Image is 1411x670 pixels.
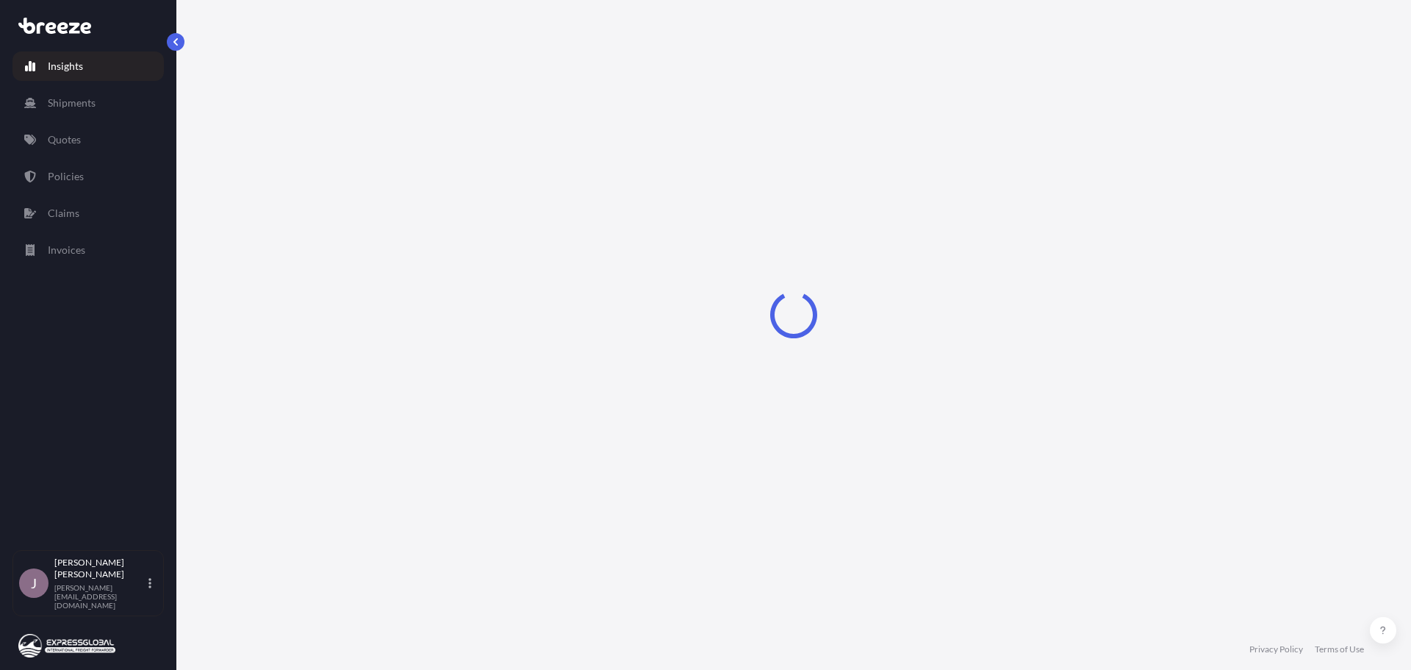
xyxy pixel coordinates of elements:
p: Invoices [48,243,85,257]
span: J [31,576,37,591]
a: Quotes [12,125,164,154]
p: Shipments [48,96,96,110]
p: Claims [48,206,79,221]
a: Invoices [12,235,164,265]
a: Insights [12,51,164,81]
p: Insights [48,59,83,74]
a: Shipments [12,88,164,118]
p: Quotes [48,132,81,147]
img: organization-logo [18,634,115,657]
a: Policies [12,162,164,191]
a: Claims [12,199,164,228]
p: [PERSON_NAME] [PERSON_NAME] [54,557,146,580]
p: [PERSON_NAME][EMAIL_ADDRESS][DOMAIN_NAME] [54,583,146,610]
p: Policies [48,169,84,184]
a: Terms of Use [1315,644,1364,655]
a: Privacy Policy [1249,644,1303,655]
